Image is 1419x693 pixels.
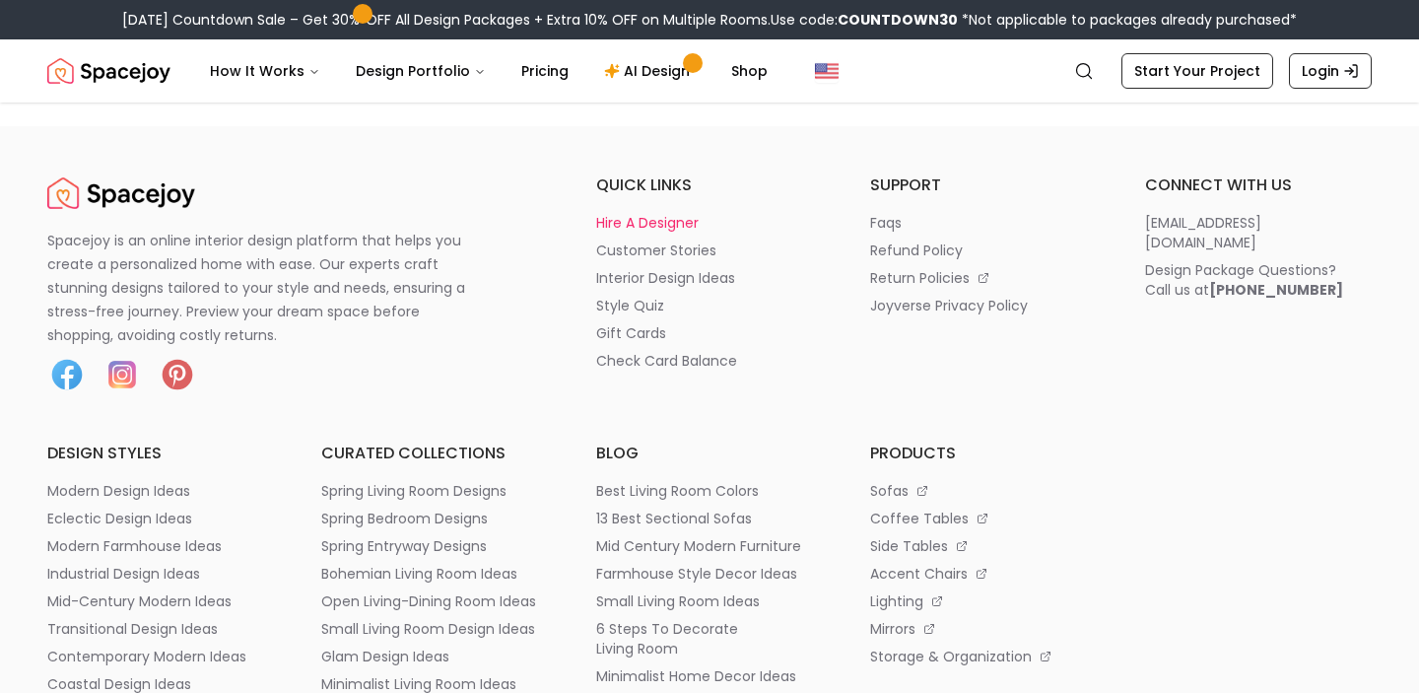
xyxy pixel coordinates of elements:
p: spring living room designs [321,481,507,501]
p: glam design ideas [321,647,449,666]
p: modern design ideas [47,481,190,501]
a: style quiz [596,296,823,315]
p: refund policy [870,241,963,260]
div: Design Package Questions? Call us at [1145,260,1343,300]
p: joyverse privacy policy [870,296,1028,315]
p: spring entryway designs [321,536,487,556]
p: interior design ideas [596,268,735,288]
p: accent chairs [870,564,968,584]
p: lighting [870,591,923,611]
a: interior design ideas [596,268,823,288]
img: Pinterest icon [158,355,197,394]
p: eclectic design ideas [47,509,192,528]
nav: Main [194,51,783,91]
a: faqs [870,213,1097,233]
p: spring bedroom designs [321,509,488,528]
p: coffee tables [870,509,969,528]
p: mid century modern furniture [596,536,801,556]
p: faqs [870,213,902,233]
button: Design Portfolio [340,51,502,91]
a: mid century modern furniture [596,536,823,556]
a: Shop [715,51,783,91]
a: lighting [870,591,1097,611]
p: industrial design ideas [47,564,200,584]
a: eclectic design ideas [47,509,274,528]
a: joyverse privacy policy [870,296,1097,315]
a: [EMAIL_ADDRESS][DOMAIN_NAME] [1145,213,1372,252]
a: return policies [870,268,1097,288]
nav: Global [47,39,1372,103]
p: 13 best sectional sofas [596,509,752,528]
b: [PHONE_NUMBER] [1209,280,1343,300]
p: transitional design ideas [47,619,218,639]
a: minimalist home decor ideas [596,666,823,686]
a: coffee tables [870,509,1097,528]
p: style quiz [596,296,664,315]
img: Instagram icon [102,355,142,394]
p: Spacejoy is an online interior design platform that helps you create a personalized home with eas... [47,229,489,347]
p: check card balance [596,351,737,371]
a: Spacejoy [47,173,195,213]
a: 13 best sectional sofas [596,509,823,528]
span: *Not applicable to packages already purchased* [958,10,1297,30]
p: hire a designer [596,213,699,233]
a: refund policy [870,241,1097,260]
h6: connect with us [1145,173,1372,197]
h6: curated collections [321,442,548,465]
h6: design styles [47,442,274,465]
a: small living room ideas [596,591,823,611]
img: Spacejoy Logo [47,51,170,91]
a: open living-dining room ideas [321,591,548,611]
p: open living-dining room ideas [321,591,536,611]
p: small living room ideas [596,591,760,611]
a: side tables [870,536,1097,556]
a: hire a designer [596,213,823,233]
a: Spacejoy [47,51,170,91]
p: storage & organization [870,647,1032,666]
a: industrial design ideas [47,564,274,584]
p: mirrors [870,619,915,639]
a: Pricing [506,51,584,91]
h6: products [870,442,1097,465]
p: mid-century modern ideas [47,591,232,611]
a: spring entryway designs [321,536,548,556]
h6: quick links [596,173,823,197]
a: small living room design ideas [321,619,548,639]
a: modern design ideas [47,481,274,501]
a: Login [1289,53,1372,89]
a: Design Package Questions?Call us at[PHONE_NUMBER] [1145,260,1372,300]
a: bohemian living room ideas [321,564,548,584]
a: AI Design [588,51,711,91]
a: glam design ideas [321,647,548,666]
img: United States [815,59,839,83]
a: 6 steps to decorate living room [596,619,823,658]
a: accent chairs [870,564,1097,584]
p: minimalist home decor ideas [596,666,796,686]
p: modern farmhouse ideas [47,536,222,556]
a: mid-century modern ideas [47,591,274,611]
p: small living room design ideas [321,619,535,639]
p: bohemian living room ideas [321,564,517,584]
p: farmhouse style decor ideas [596,564,797,584]
a: farmhouse style decor ideas [596,564,823,584]
span: Use code: [771,10,958,30]
img: Facebook icon [47,355,87,394]
a: Start Your Project [1121,53,1273,89]
p: contemporary modern ideas [47,647,246,666]
a: storage & organization [870,647,1097,666]
a: spring living room designs [321,481,548,501]
h6: blog [596,442,823,465]
a: contemporary modern ideas [47,647,274,666]
a: transitional design ideas [47,619,274,639]
p: best living room colors [596,481,759,501]
img: Spacejoy Logo [47,173,195,213]
p: return policies [870,268,970,288]
p: gift cards [596,323,666,343]
a: modern farmhouse ideas [47,536,274,556]
a: spring bedroom designs [321,509,548,528]
p: side tables [870,536,948,556]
